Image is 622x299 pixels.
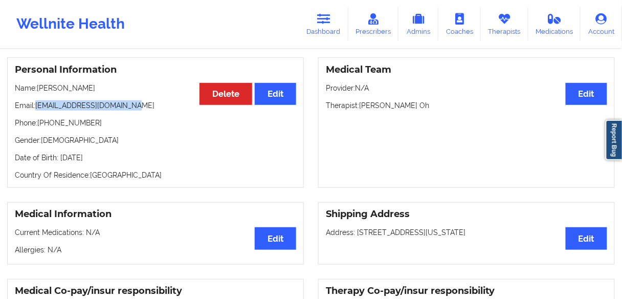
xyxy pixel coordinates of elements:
h3: Medical Team [326,64,607,76]
p: Name: [PERSON_NAME] [15,83,296,93]
a: Account [581,7,622,41]
p: Country Of Residence: [GEOGRAPHIC_DATA] [15,170,296,180]
p: Phone: [PHONE_NUMBER] [15,118,296,128]
a: Report Bug [606,120,622,160]
p: Therapist: [PERSON_NAME] Oh [326,100,607,111]
button: Edit [255,227,296,249]
a: Medications [528,7,581,41]
h3: Personal Information [15,64,296,76]
p: Provider: N/A [326,83,607,93]
button: Delete [199,83,252,105]
p: Address: [STREET_ADDRESS][US_STATE] [326,227,607,238]
a: Prescribers [348,7,399,41]
h3: Shipping Address [326,208,607,220]
p: Date of Birth: [DATE] [15,153,296,163]
a: Therapists [481,7,528,41]
button: Edit [255,83,296,105]
p: Current Medications: N/A [15,227,296,238]
p: Email: [EMAIL_ADDRESS][DOMAIN_NAME] [15,100,296,111]
button: Edit [566,83,607,105]
p: Gender: [DEMOGRAPHIC_DATA] [15,135,296,145]
a: Coaches [438,7,481,41]
p: Allergies: N/A [15,245,296,255]
a: Admins [398,7,438,41]
h3: Medical Co-pay/insur responsibility [15,285,296,297]
button: Edit [566,227,607,249]
a: Dashboard [299,7,348,41]
h3: Medical Information [15,208,296,220]
h3: Therapy Co-pay/insur responsibility [326,285,607,297]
